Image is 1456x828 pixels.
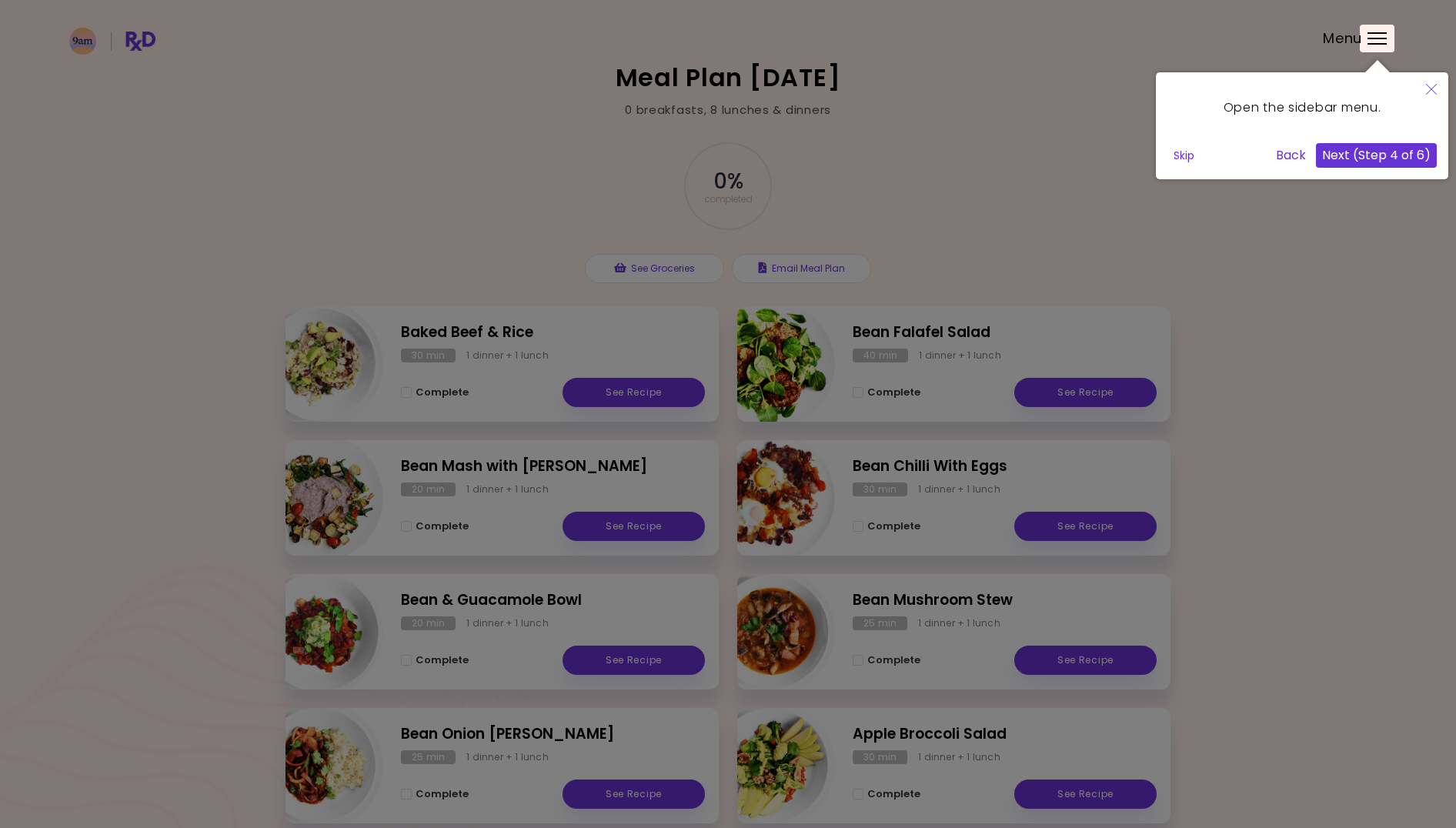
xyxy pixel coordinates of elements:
button: Back [1270,143,1312,168]
button: Next (Step 4 of 6) [1316,143,1437,168]
button: Skip [1167,144,1201,167]
div: Open the sidebar menu. [1167,84,1437,132]
div: Open the sidebar menu. [1156,72,1448,179]
button: Close [1414,72,1448,109]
